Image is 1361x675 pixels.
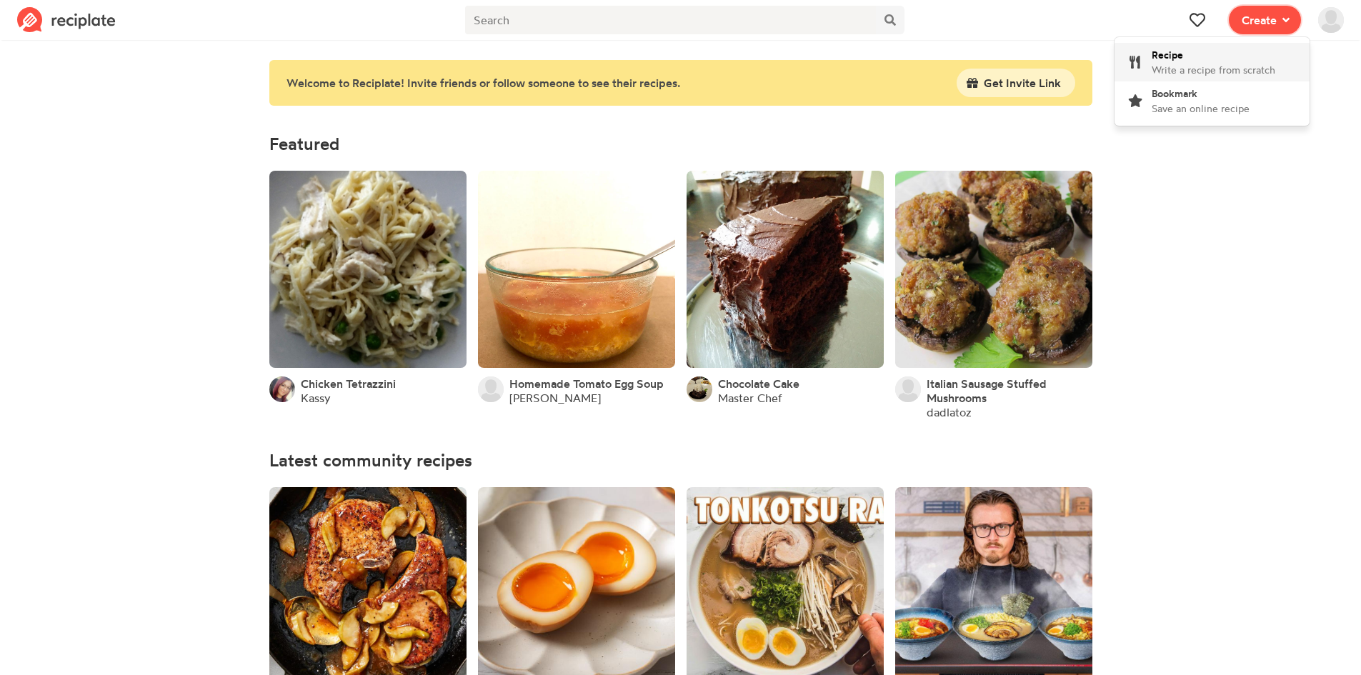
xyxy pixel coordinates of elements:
a: RecipeWrite a recipe from scratch [1115,43,1310,81]
a: Kassy [301,391,331,405]
button: Create [1229,6,1301,34]
a: [PERSON_NAME] [509,391,601,405]
span: Bookmark [1152,87,1197,99]
img: User's avatar [895,376,921,402]
a: Homemade Tomato Egg Soup [509,376,664,391]
div: Welcome to Reciplate! Invite friends or follow someone to see their recipes. [286,74,939,91]
h4: Latest community recipes [269,451,1092,470]
input: Search [465,6,876,34]
a: Italian Sausage Stuffed Mushrooms [927,376,1092,405]
a: Chocolate Cake [718,376,799,391]
span: Write a recipe from scratch [1152,64,1275,76]
span: Recipe [1152,49,1183,61]
span: Italian Sausage Stuffed Mushrooms [927,376,1047,405]
span: Save an online recipe [1152,102,1250,114]
span: Create [1242,11,1277,29]
span: Get Invite Link [984,74,1061,91]
img: User's avatar [269,376,295,402]
img: User's avatar [687,376,712,402]
img: User's avatar [478,376,504,402]
img: Reciplate [17,7,116,33]
a: Chicken Tetrazzini [301,376,396,391]
a: Master Chef [718,391,782,405]
a: dadlatoz [927,405,972,419]
h4: Featured [269,134,1092,154]
button: Get Invite Link [957,69,1075,97]
img: User's avatar [1318,7,1344,33]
